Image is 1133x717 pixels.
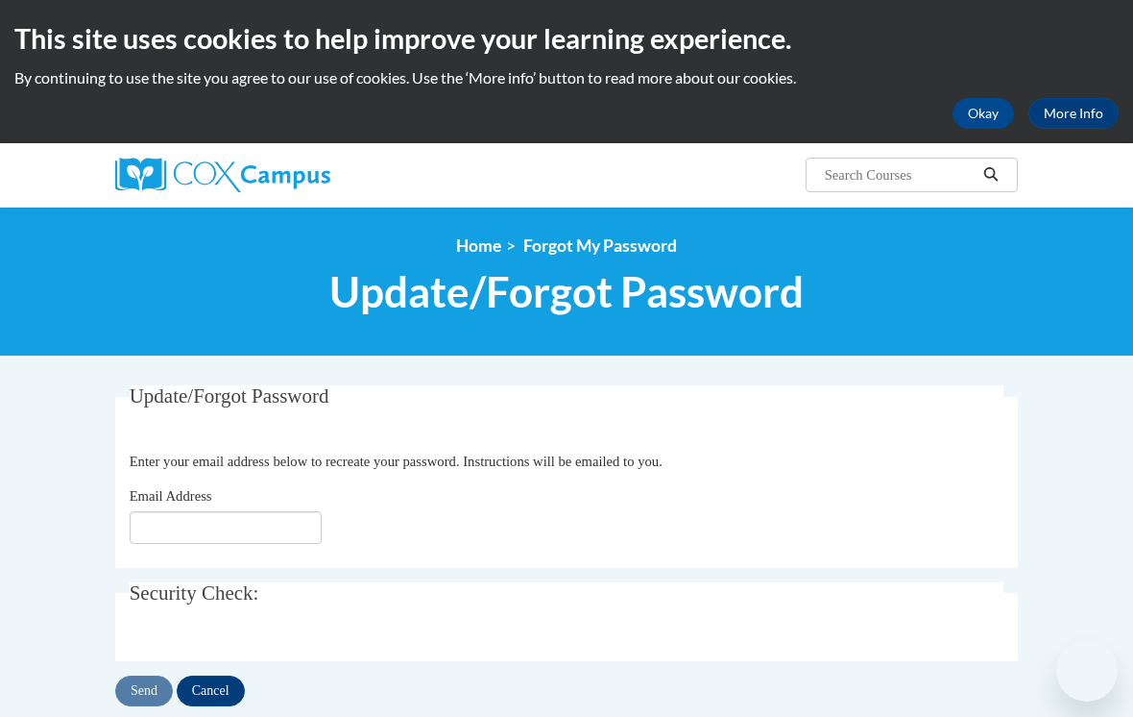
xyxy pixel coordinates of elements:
span: Update/Forgot Password [130,384,329,408]
h2: This site uses cookies to help improve your learning experience. [14,19,1119,58]
input: Cancel [177,676,245,706]
span: Forgot My Password [523,235,677,256]
input: Email [130,511,322,544]
iframe: Button to launch messaging window [1056,640,1118,702]
p: By continuing to use the site you agree to our use of cookies. Use the ‘More info’ button to read... [14,67,1119,88]
span: Security Check: [130,581,259,605]
img: Cox Campus [115,158,330,192]
a: Cox Campus [115,158,397,192]
span: Update/Forgot Password [329,266,804,317]
button: Okay [952,98,1014,129]
input: Search Courses [823,163,976,186]
span: Email Address [130,488,212,504]
a: More Info [1028,98,1119,129]
a: Home [456,235,501,256]
button: Search [976,163,1005,186]
span: Enter your email address below to recreate your password. Instructions will be emailed to you. [130,454,663,469]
